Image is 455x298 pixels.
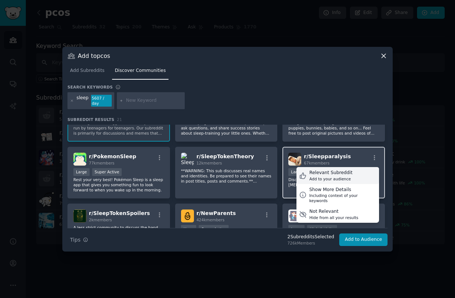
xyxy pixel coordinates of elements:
[199,225,229,233] div: Super Active
[288,240,334,246] div: 726k Members
[309,193,376,203] div: Including context of your keywords
[181,153,194,166] img: SleepTokenTheory
[67,233,91,246] button: Tips
[181,209,194,222] img: NewParents
[92,168,122,176] div: Super Active
[91,95,112,107] div: 5607 / day
[288,120,379,136] p: Things that make you go AWW! -- like puppies, bunnies, babies, and so on... Feel free to post ori...
[309,208,358,215] div: Not Relevant
[67,117,114,122] span: Subreddit Results
[309,170,352,176] div: Relevant Subreddit
[288,209,301,222] img: cosleeping
[70,67,104,74] span: Add Subreddits
[73,153,86,166] img: PokemonSleep
[197,161,222,165] span: 12k members
[307,225,337,233] div: High Activity
[115,67,166,74] span: Discover Communities
[89,153,136,159] span: r/ PokemonSleep
[181,168,272,184] p: **WARNING: This sub discusses real names and identities. Be prepared to see their names in post t...
[197,153,254,159] span: r/ SleepTokenTheory
[126,97,182,104] input: New Keyword
[304,153,351,159] span: r/ Sleepparalysis
[309,215,358,220] div: Hide from all your results
[339,233,388,246] button: Add to Audience
[181,120,272,136] p: This is a judgement-free zone to provide tips, ask questions, and share success stories about sle...
[288,177,379,187] p: Discussion and support for the science of [MEDICAL_DATA].
[304,161,329,165] span: 67k members
[73,177,164,193] p: Rest your very best! Pokémon Sleep is a sleep app that gives you something fun to look forward to...
[288,234,334,240] div: 2 Subreddit s Selected
[197,218,225,222] span: 424k members
[181,225,197,233] div: Huge
[309,187,376,193] div: Show More Details
[112,65,168,80] a: Discover Communities
[77,95,89,107] div: sleep
[288,168,305,176] div: Large
[70,236,80,244] span: Tips
[89,218,112,222] span: 2k members
[73,209,86,222] img: SleepTokenSpoilers
[309,176,352,181] div: Add to your audience
[67,65,107,80] a: Add Subreddits
[288,153,301,166] img: Sleepparalysis
[73,225,164,240] p: A less strict community to discuss the band, their upcoming releases and other projects outside o...
[288,225,305,233] div: Large
[197,210,236,216] span: r/ NewParents
[117,117,122,122] span: 21
[89,210,150,216] span: r/ SleepTokenSpoilers
[78,52,110,60] h3: Add to pcos
[89,161,114,165] span: 77k members
[67,84,113,90] h3: Search keywords
[73,168,90,176] div: Large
